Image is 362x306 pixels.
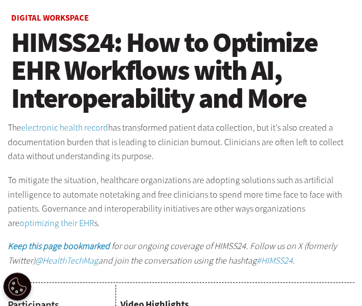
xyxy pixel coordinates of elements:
[20,217,94,228] a: optimizing their EHR
[3,272,31,300] div: Cookie Settings
[3,272,31,300] button: Open Preferences
[8,121,354,164] p: The has transformed patient data collection, but it’s also created a documentation burden that is...
[257,254,293,266] a: #HIMSS24
[35,254,98,266] a: @HealthTechMag
[21,122,108,133] a: electronic health record
[8,173,354,230] p: To mitigate the situation, healthcare organizations are adopting solutions such as artificial int...
[11,12,89,23] a: Digital Workspace
[8,240,337,266] em: for our ongoing coverage of HIMSS24. Follow us on X (formerly Twitter)
[8,240,110,251] a: Keep this page bookmarked
[98,254,257,266] em: and join the conversation using the hashtag
[11,24,317,117] span: HIMSS24: How to Optimize EHR Workflows with AI, Interoperability and More
[293,254,295,266] em: .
